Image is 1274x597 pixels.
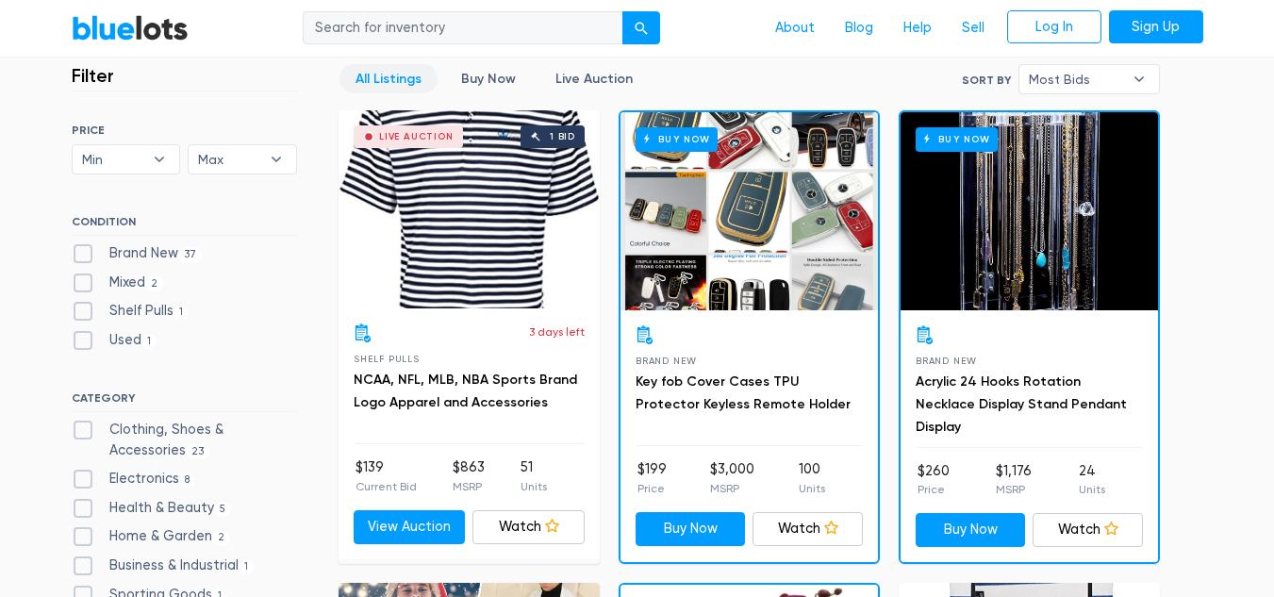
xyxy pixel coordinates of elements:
a: Sign Up [1109,10,1203,44]
label: Clothing, Shoes & Accessories [72,420,297,460]
label: Sort By [962,72,1011,89]
a: Buy Now [636,512,746,546]
span: 2 [212,531,231,546]
a: All Listings [339,64,438,93]
h6: Buy Now [636,127,718,151]
a: Sell [947,10,1000,46]
a: Watch [472,510,585,544]
span: 37 [178,247,203,262]
label: Home & Garden [72,526,231,547]
p: MSRP [996,481,1032,498]
a: NCAA, NFL, MLB, NBA Sports Brand Logo Apparel and Accessories [354,372,577,410]
li: $139 [356,457,417,495]
p: Price [918,481,950,498]
a: Key fob Cover Cases TPU Protector Keyless Remote Holder [636,373,851,412]
li: 51 [521,457,547,495]
span: Shelf Pulls [354,354,420,364]
a: Acrylic 24 Hooks Rotation Necklace Display Stand Pendant Display [916,373,1127,435]
b: ▾ [140,145,179,174]
span: Brand New [636,356,697,366]
b: ▾ [1119,65,1159,93]
input: Search for inventory [303,11,623,45]
h6: PRICE [72,124,297,137]
b: ▾ [256,145,296,174]
a: Live Auction 1 bid [339,110,600,308]
a: Buy Now [916,513,1026,547]
a: Blog [830,10,888,46]
p: Units [1079,481,1105,498]
label: Shelf Pulls [72,301,190,322]
label: Electronics [72,469,196,489]
li: 24 [1079,461,1105,499]
a: Watch [1033,513,1143,547]
div: 1 bid [550,132,575,141]
a: BlueLots [72,14,189,41]
li: $863 [453,457,485,495]
a: Buy Now [901,112,1158,310]
p: Price [637,480,667,497]
span: 8 [179,473,196,488]
span: Most Bids [1029,65,1123,93]
li: $3,000 [710,459,754,497]
span: 2 [145,276,164,291]
p: Units [799,480,825,497]
p: MSRP [453,478,485,495]
a: About [760,10,830,46]
li: $1,176 [996,461,1032,499]
a: Help [888,10,947,46]
li: $199 [637,459,667,497]
span: Brand New [916,356,977,366]
a: View Auction [354,510,466,544]
span: 5 [214,502,232,517]
span: 1 [174,306,190,321]
label: Brand New [72,243,203,264]
label: Mixed [72,273,164,293]
li: 100 [799,459,825,497]
label: Health & Beauty [72,498,232,519]
p: Units [521,478,547,495]
p: MSRP [710,480,754,497]
a: Log In [1007,10,1101,44]
p: 3 days left [529,323,585,340]
a: Live Auction [539,64,649,93]
label: Business & Industrial [72,556,255,576]
label: Used [72,330,157,351]
div: Live Auction [379,132,454,141]
h6: Buy Now [916,127,998,151]
span: Max [198,145,260,174]
h6: CONDITION [72,215,297,236]
span: 1 [141,334,157,349]
a: Buy Now [620,112,878,310]
span: 23 [186,444,210,459]
p: Current Bid [356,478,417,495]
span: Min [82,145,144,174]
a: Watch [753,512,863,546]
span: 1 [239,559,255,574]
h3: Filter [72,64,114,87]
li: $260 [918,461,950,499]
a: Buy Now [445,64,532,93]
h6: CATEGORY [72,391,297,412]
